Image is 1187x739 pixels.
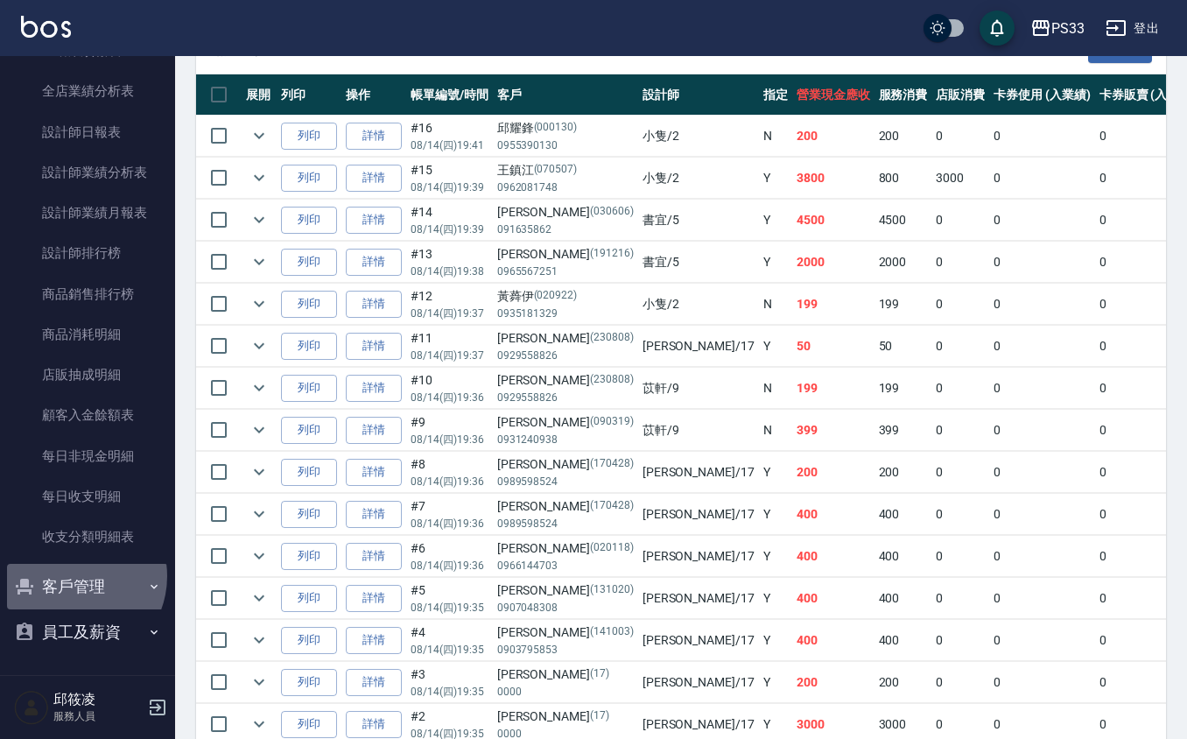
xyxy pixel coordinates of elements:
[7,517,168,557] a: 收支分類明細表
[792,620,874,661] td: 400
[931,158,989,199] td: 3000
[792,410,874,451] td: 399
[406,494,493,535] td: #7
[931,536,989,577] td: 0
[411,264,488,279] p: 08/14 (四) 19:38
[497,581,634,600] div: [PERSON_NAME]
[874,410,932,451] td: 399
[346,669,402,696] a: 詳情
[246,669,272,695] button: expand row
[534,161,578,179] p: (070507)
[497,245,634,264] div: [PERSON_NAME]
[281,711,337,738] button: 列印
[281,501,337,528] button: 列印
[497,665,634,684] div: [PERSON_NAME]
[874,536,932,577] td: 400
[497,287,634,306] div: 黃蕣伊
[246,123,272,149] button: expand row
[638,536,759,577] td: [PERSON_NAME] /17
[874,662,932,703] td: 200
[346,207,402,234] a: 詳情
[411,432,488,447] p: 08/14 (四) 19:36
[246,459,272,485] button: expand row
[638,200,759,241] td: 書宜 /5
[931,116,989,157] td: 0
[406,116,493,157] td: #16
[246,585,272,611] button: expand row
[346,417,402,444] a: 詳情
[246,543,272,569] button: expand row
[989,536,1095,577] td: 0
[497,455,634,474] div: [PERSON_NAME]
[53,691,143,708] h5: 邱筱凌
[1088,40,1153,57] a: 報表匯出
[989,116,1095,157] td: 0
[497,558,634,574] p: 0966144703
[792,662,874,703] td: 200
[534,287,578,306] p: (020922)
[1023,11,1092,46] button: PS33
[931,200,989,241] td: 0
[281,207,337,234] button: 列印
[406,578,493,619] td: #5
[7,564,168,609] button: 客戶管理
[759,536,792,577] td: Y
[281,669,337,696] button: 列印
[989,452,1095,493] td: 0
[281,165,337,192] button: 列印
[406,326,493,367] td: #11
[411,222,488,237] p: 08/14 (四) 19:39
[7,193,168,233] a: 設計師業績月報表
[590,371,634,390] p: (230808)
[989,200,1095,241] td: 0
[406,368,493,409] td: #10
[406,410,493,451] td: #9
[497,137,634,153] p: 0955390130
[277,74,341,116] th: 列印
[497,516,634,531] p: 0989598524
[246,501,272,527] button: expand row
[406,662,493,703] td: #3
[590,203,634,222] p: (030606)
[792,74,874,116] th: 營業現金應收
[497,642,634,658] p: 0903795853
[281,417,337,444] button: 列印
[346,375,402,402] a: 詳情
[759,326,792,367] td: Y
[590,245,634,264] p: (191216)
[246,711,272,737] button: expand row
[246,207,272,233] button: expand row
[874,620,932,661] td: 400
[281,249,337,276] button: 列印
[989,158,1095,199] td: 0
[497,623,634,642] div: [PERSON_NAME]
[874,368,932,409] td: 199
[497,264,634,279] p: 0965567251
[792,452,874,493] td: 200
[638,662,759,703] td: [PERSON_NAME] /17
[1099,12,1166,45] button: 登出
[989,74,1095,116] th: 卡券使用 (入業績)
[281,627,337,654] button: 列印
[759,578,792,619] td: Y
[497,119,634,137] div: 邱耀鋒
[874,74,932,116] th: 服務消費
[590,413,634,432] p: (090319)
[590,539,634,558] p: (020118)
[931,410,989,451] td: 0
[759,662,792,703] td: Y
[931,368,989,409] td: 0
[411,684,488,700] p: 08/14 (四) 19:35
[638,284,759,325] td: 小隻 /2
[406,242,493,283] td: #13
[980,11,1015,46] button: save
[497,161,634,179] div: 王鎮江
[346,459,402,486] a: 詳情
[638,326,759,367] td: [PERSON_NAME] /17
[406,158,493,199] td: #15
[759,242,792,283] td: Y
[411,390,488,405] p: 08/14 (四) 19:36
[281,459,337,486] button: 列印
[7,436,168,476] a: 每日非現金明細
[281,291,337,318] button: 列印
